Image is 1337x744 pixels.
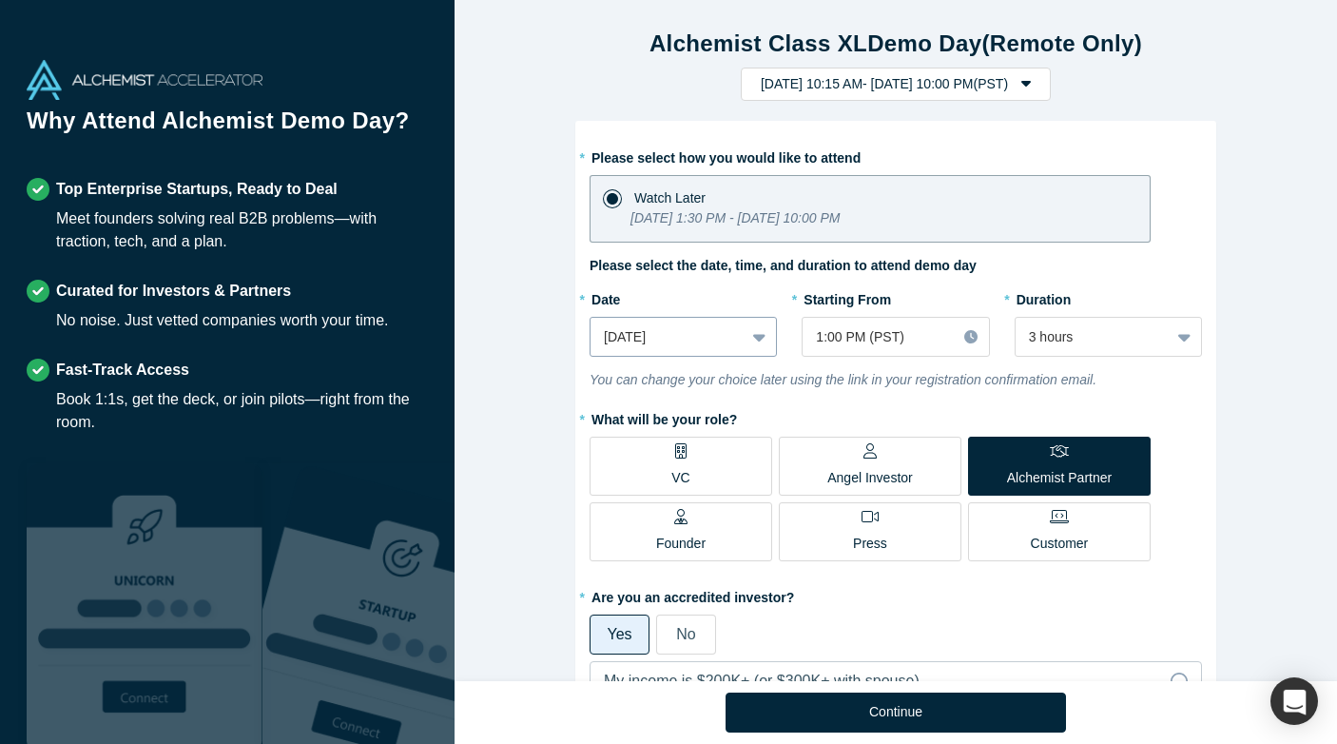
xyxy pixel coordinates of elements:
[726,693,1066,733] button: Continue
[56,309,389,332] div: No noise. Just vetted companies worth your time.
[630,210,840,225] i: [DATE] 1:30 PM - [DATE] 10:00 PM
[590,256,977,276] label: Please select the date, time, and duration to attend demo day
[802,284,891,310] label: Starting From
[853,534,887,554] p: Press
[56,181,338,197] strong: Top Enterprise Startups, Ready to Deal
[649,30,1142,56] strong: Alchemist Class XL Demo Day (Remote Only)
[262,463,498,744] img: Prism AI
[590,403,1202,430] label: What will be your role?
[607,626,631,642] span: Yes
[741,68,1051,101] button: [DATE] 10:15 AM- [DATE] 10:00 PM(PST)
[1007,468,1112,488] p: Alchemist Partner
[671,468,689,488] p: VC
[56,207,428,253] div: Meet founders solving real B2B problems—with traction, tech, and a plan.
[27,60,262,100] img: Alchemist Accelerator Logo
[590,284,777,310] label: Date
[56,283,291,299] strong: Curated for Investors & Partners
[27,104,428,151] h1: Why Attend Alchemist Demo Day?
[1031,534,1089,554] p: Customer
[634,190,706,206] span: Watch Later
[590,372,1096,387] i: You can change your choice later using the link in your registration confirmation email.
[590,142,1202,168] label: Please select how you would like to attend
[604,673,920,689] span: My income is $200K+ (or $300K+ with spouse)
[27,463,262,744] img: Robust Technologies
[676,626,695,642] span: No
[656,534,706,554] p: Founder
[56,362,189,378] strong: Fast-Track Access
[56,388,428,434] div: Book 1:1s, get the deck, or join pilots—right from the room.
[590,581,1202,608] label: Are you an accredited investor?
[1015,284,1202,310] label: Duration
[827,468,913,488] p: Angel Investor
